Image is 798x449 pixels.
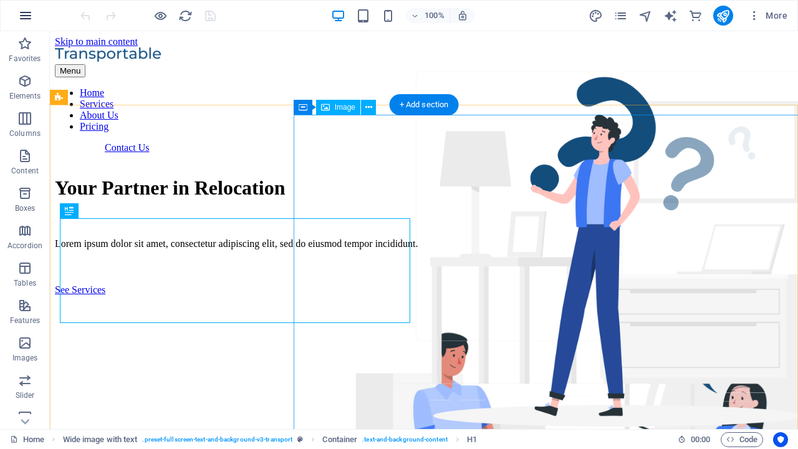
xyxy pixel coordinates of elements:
[9,128,41,138] p: Columns
[63,432,138,447] span: Click to select. Double-click to edit
[9,91,41,101] p: Elements
[613,8,628,23] button: pages
[425,8,445,23] h6: 100%
[12,353,38,363] p: Images
[699,435,701,444] span: :
[14,278,36,288] p: Tables
[589,9,603,23] i: Design (Ctrl+Alt+Y)
[10,316,40,326] p: Features
[63,432,478,447] nav: breadcrumb
[726,432,757,447] span: Code
[153,8,168,23] button: Click here to leave preview mode and continue editing
[9,54,41,64] p: Favorites
[5,5,88,16] a: Skip to main content
[457,10,468,21] i: On resize automatically adjust zoom level to fit chosen device.
[10,432,44,447] a: Click to cancel selection. Double-click to open Pages
[406,8,450,23] button: 100%
[335,104,355,111] span: Image
[142,432,292,447] span: . preset-fullscreen-text-and-background-v3-transport
[589,8,603,23] button: design
[11,166,39,176] p: Content
[362,432,448,447] span: . text-and-background-content
[716,9,730,23] i: Publish
[638,8,653,23] button: navigator
[15,203,36,213] p: Boxes
[743,6,792,26] button: More
[721,432,763,447] button: Code
[748,9,787,22] span: More
[713,6,733,26] button: publish
[663,8,678,23] button: text_generator
[322,432,357,447] span: Click to select. Double-click to edit
[297,436,303,443] i: This element is a customizable preset
[678,432,711,447] h6: Session time
[390,94,459,115] div: + Add section
[688,9,703,23] i: Commerce
[663,9,678,23] i: AI Writer
[178,8,193,23] button: reload
[773,432,788,447] button: Usercentrics
[467,432,477,447] span: Click to select. Double-click to edit
[688,8,703,23] button: commerce
[638,9,653,23] i: Navigator
[7,241,42,251] p: Accordion
[16,390,35,400] p: Slider
[613,9,628,23] i: Pages (Ctrl+Alt+S)
[691,432,710,447] span: 00 00
[178,9,193,23] i: Reload page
